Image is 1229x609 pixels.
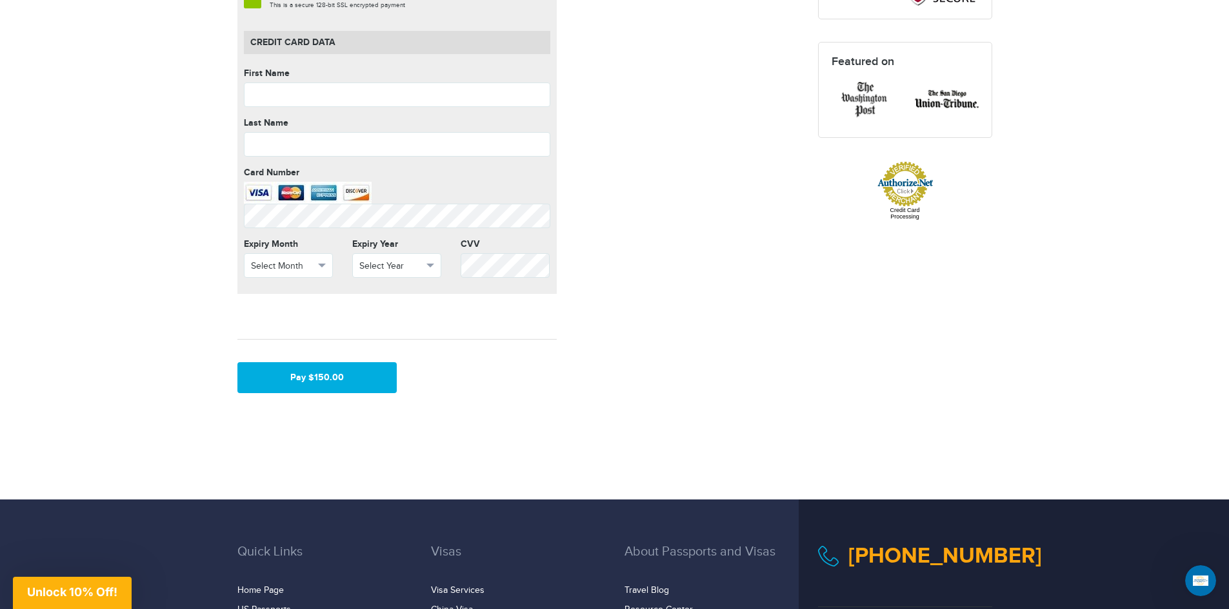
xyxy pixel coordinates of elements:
h3: About Passports and Visas [624,545,799,578]
img: Authorize.Net Merchant - Click to Verify [876,160,934,207]
a: [PHONE_NUMBER] [848,543,1042,569]
span: Unlock 10% Off! [27,585,117,599]
label: CVV [461,238,550,251]
h3: Quick Links [237,545,412,578]
img: We accept: Visa, Master, Discover, American Express [244,182,372,204]
label: Expiry Year [352,238,441,251]
div: Unlock 10% Off! [13,577,132,609]
a: Travel Blog [624,585,669,595]
span: This is a secure 128-bit SSL encrypted payment [270,1,405,9]
a: Visa Services [431,585,485,595]
h4: Credit Card data [244,31,550,54]
a: Credit Card Processing [890,207,919,220]
label: Last Name [244,117,550,130]
label: Expiry Month [244,238,333,251]
h3: Visas [431,545,605,578]
button: Select Month [244,253,333,278]
a: Home Page [237,585,284,595]
button: Pay $150.00 [237,362,397,393]
img: featured-post.png [832,81,895,118]
label: Card Number [244,166,550,179]
span: Select Year [359,260,423,273]
img: featured-tribune.png [915,81,979,118]
span: Select Month [251,260,314,273]
h4: Featured on [832,55,979,68]
iframe: Intercom live chat [1185,565,1216,596]
label: First Name [244,67,550,80]
button: Select Year [352,253,441,278]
